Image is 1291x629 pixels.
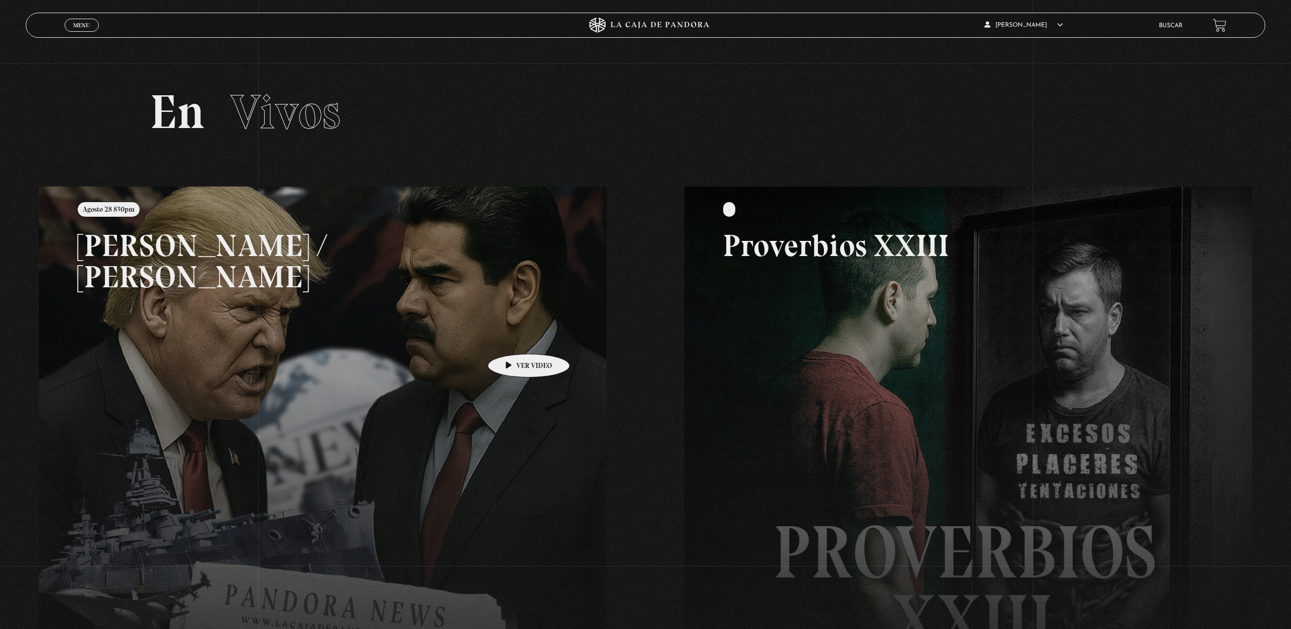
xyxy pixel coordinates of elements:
[1213,18,1226,32] a: View your shopping cart
[150,88,1141,136] h2: En
[230,83,340,141] span: Vivos
[984,22,1063,28] span: [PERSON_NAME]
[73,22,90,28] span: Menu
[1159,23,1183,29] a: Buscar
[70,31,94,38] span: Cerrar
